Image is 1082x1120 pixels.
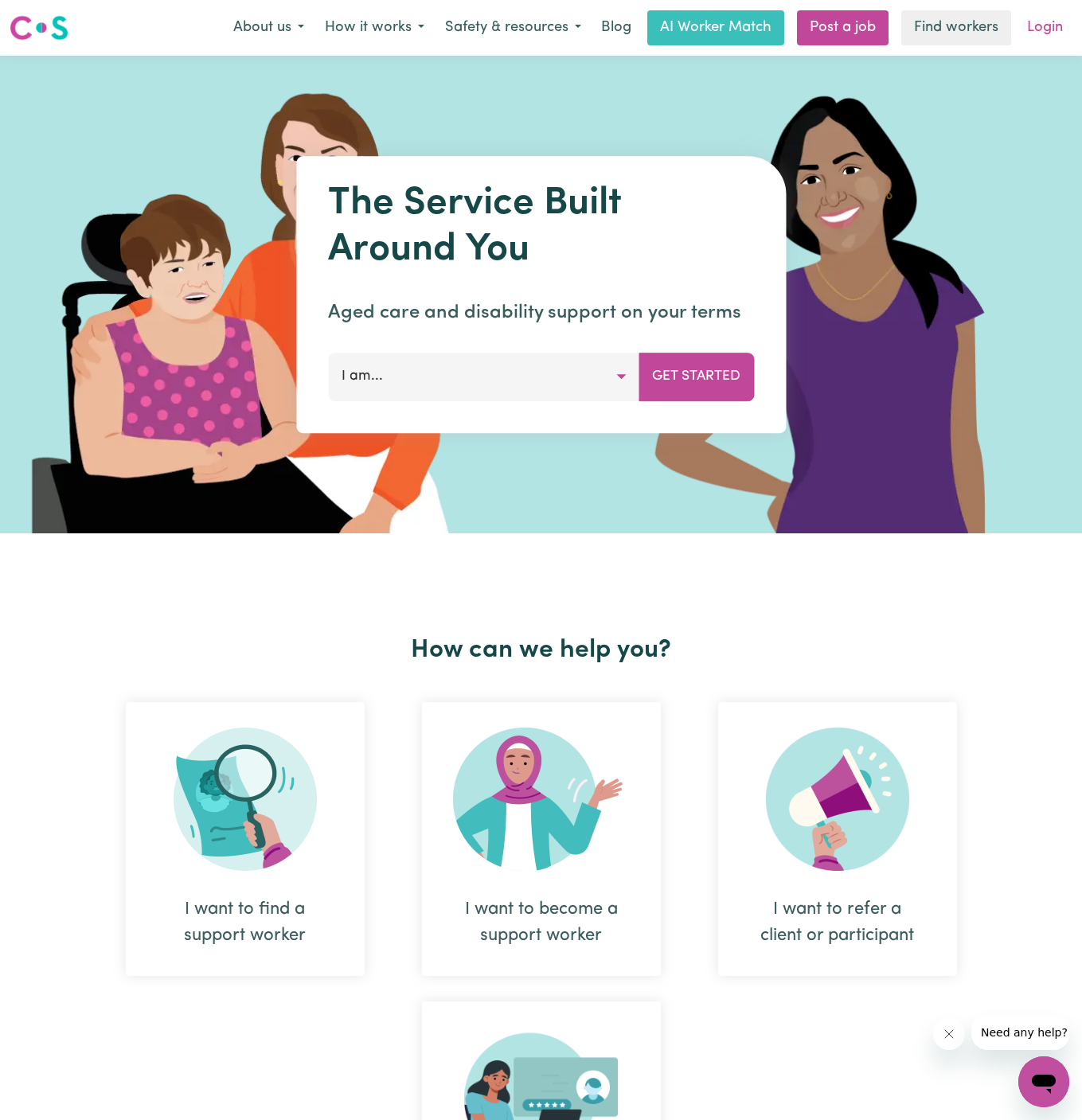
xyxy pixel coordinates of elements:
[174,728,317,871] img: Search
[639,353,754,400] button: Get Started
[647,10,784,45] a: AI Worker Match
[460,896,623,949] div: I want to become a support worker
[328,299,754,327] p: Aged care and disability support on your terms
[933,1018,965,1050] iframe: Close message
[435,11,592,45] button: Safety & resources
[10,10,68,46] a: Careseekers logo
[971,1015,1069,1050] iframe: Message from company
[126,702,365,976] div: I want to find a support worker
[164,896,326,949] div: I want to find a support worker
[797,10,889,45] a: Post a job
[901,10,1011,45] a: Find workers
[314,11,435,45] button: How it works
[97,635,986,665] h2: How can we help you?
[1018,1056,1069,1107] iframe: Button to launch messaging window
[453,728,630,871] img: Become Worker
[592,10,641,45] a: Blog
[718,702,957,976] div: I want to refer a client or participant
[328,181,754,273] h1: The Service Built Around You
[756,896,919,949] div: I want to refer a client or participant
[223,11,314,45] button: About us
[766,728,909,871] img: Refer
[1018,10,1072,45] a: Login
[422,702,661,976] div: I want to become a support worker
[10,14,68,42] img: Careseekers logo
[328,353,639,400] button: I am...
